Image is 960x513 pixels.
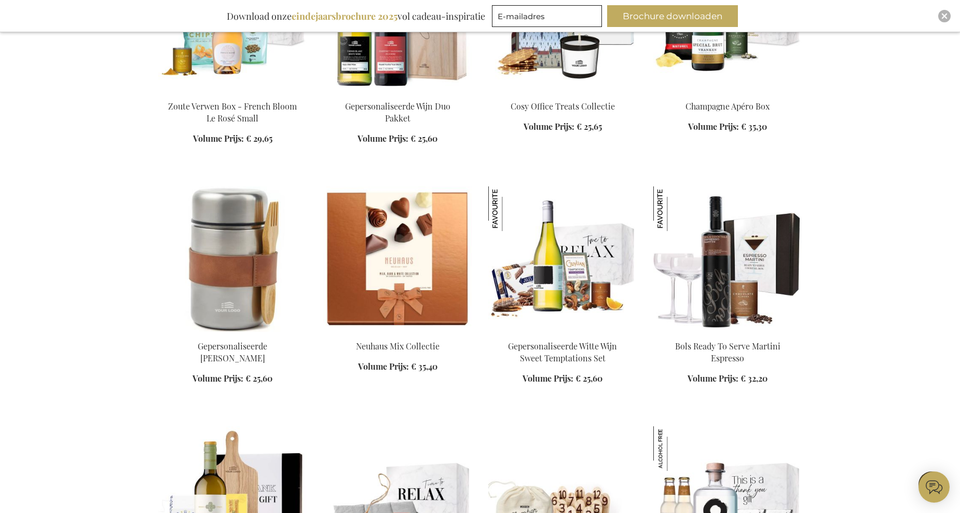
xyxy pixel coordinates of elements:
a: Volume Prijs: € 25,60 [523,373,602,385]
a: Cosy Office Treats Collection [488,88,637,98]
a: Gepersonaliseerde Wijn Duo Pakket [345,101,450,124]
img: Personalised Miles Food Thermos [158,186,307,332]
span: € 25,60 [410,133,437,144]
span: € 35,30 [741,121,767,132]
span: Volume Prijs: [193,133,244,144]
div: Close [938,10,951,22]
a: Bols Ready To Serve Martini Espresso Bols Ready To Serve Martini Espresso [653,328,802,337]
span: Volume Prijs: [524,121,574,132]
span: Volume Prijs: [688,373,738,384]
span: € 25,60 [245,373,272,384]
span: € 25,65 [577,121,602,132]
span: € 25,60 [575,373,602,384]
a: Volume Prijs: € 35,40 [358,361,437,373]
a: Volume Prijs: € 25,60 [358,133,437,145]
a: Zoute Verwen Box - French Bloom Le Rosé Small [168,101,297,124]
span: Volume Prijs: [358,361,409,372]
img: Close [941,13,948,19]
a: Neuhaus Mix Collectie [356,341,440,352]
a: Champagne Apéro Box [685,101,770,112]
form: marketing offers and promotions [492,5,605,30]
input: E-mailadres [492,5,602,27]
a: Gepersonaliseerde Wijn Duo Pakket [323,88,472,98]
a: Gepersonaliseerde [PERSON_NAME] [198,341,267,363]
a: Salty Treats Box - French Bloom Le Rose Small Zoute Verwen Box - French Bloom Le Rosé Small [158,88,307,98]
img: Bols Ready To Serve Martini Espresso [653,186,802,332]
img: Gepersonaliseerde Witte Wijn Sweet Temptations Set [488,186,533,231]
span: Volume Prijs: [688,121,739,132]
a: Volume Prijs: € 35,30 [688,121,767,133]
a: Personalised Miles Food Thermos [158,328,307,337]
span: Volume Prijs: [523,373,573,384]
a: Personalised white wine Gepersonaliseerde Witte Wijn Sweet Temptations Set [488,328,637,337]
a: Neuhaus Mix Collection [323,328,472,337]
img: Personalised white wine [488,186,637,332]
span: € 32,20 [740,373,767,384]
span: Volume Prijs: [358,133,408,144]
img: Neuhaus Mix Collection [323,186,472,332]
a: Champagne Apéro Box Champagne Apéro Box [653,88,802,98]
a: Volume Prijs: € 29,65 [193,133,272,145]
a: Volume Prijs: € 25,65 [524,121,602,133]
span: Volume Prijs: [193,373,243,384]
iframe: belco-activator-frame [918,471,950,503]
a: Bols Ready To Serve Martini Espresso [675,341,780,363]
div: Download onze vol cadeau-inspiratie [222,5,490,27]
a: Volume Prijs: € 25,60 [193,373,272,385]
span: € 29,65 [246,133,272,144]
a: Gepersonaliseerde Witte Wijn Sweet Temptations Set [508,341,617,363]
a: Cosy Office Treats Collectie [511,101,615,112]
a: Volume Prijs: € 32,20 [688,373,767,385]
img: Gepersonaliseerde Alcoholvrije Gin & Ginger Beer Cocktail Set [653,426,698,471]
button: Brochure downloaden [607,5,738,27]
span: € 35,40 [411,361,437,372]
img: Bols Ready To Serve Martini Espresso [653,186,698,231]
b: eindejaarsbrochure 2025 [292,10,397,22]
